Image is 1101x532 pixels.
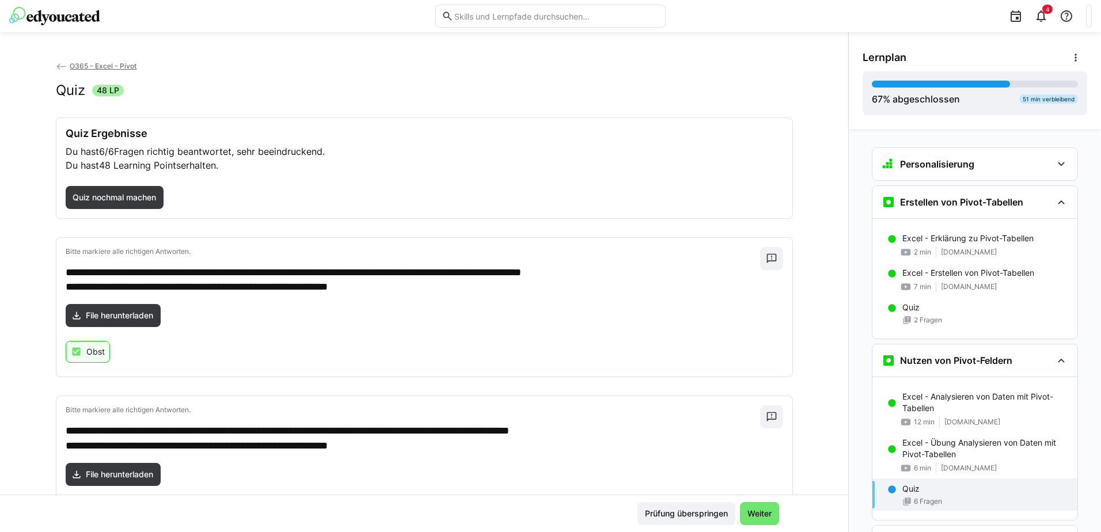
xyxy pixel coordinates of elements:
[941,463,997,473] span: [DOMAIN_NAME]
[902,391,1068,414] p: Excel - Analysieren von Daten mit Pivot-Tabellen
[1046,6,1049,13] span: 4
[71,192,158,203] span: Quiz nochmal machen
[746,508,773,519] span: Weiter
[941,248,997,257] span: [DOMAIN_NAME]
[66,405,760,415] p: Bitte markiere alle richtigen Antworten.
[941,282,997,291] span: [DOMAIN_NAME]
[84,310,155,321] span: File herunterladen
[914,248,931,257] span: 2 min
[643,508,730,519] span: Prüfung überspringen
[453,11,659,21] input: Skills und Lernpfade durchsuchen…
[637,502,735,525] button: Prüfung überspringen
[914,463,931,473] span: 6 min
[872,92,960,106] div: % abgeschlossen
[902,437,1068,460] p: Excel - Übung Analysieren von Daten mit Pivot-Tabellen
[902,233,1034,244] p: Excel - Erklärung zu Pivot-Tabellen
[914,316,942,325] span: 2 Fragen
[66,127,783,140] h3: Quiz Ergebnisse
[66,186,164,209] button: Quiz nochmal machen
[84,469,155,480] span: File herunterladen
[872,93,883,105] span: 67
[900,355,1012,366] h3: Nutzen von Pivot-Feldern
[902,483,920,495] p: Quiz
[99,159,181,171] span: 48 Learning Points
[902,267,1034,279] p: Excel - Erstellen von Pivot-Tabellen
[900,196,1023,208] h3: Erstellen von Pivot-Tabellen
[99,146,114,157] span: 6/6
[66,247,760,256] p: Bitte markiere alle richtigen Antworten.
[1019,94,1078,104] div: 51 min verbleibend
[70,62,136,70] span: O365 - Excel - Pivot
[56,82,85,99] h2: Quiz
[914,497,942,506] span: 6 Fragen
[914,282,931,291] span: 7 min
[902,302,920,313] p: Quiz
[740,502,779,525] button: Weiter
[97,85,119,96] span: 48 LP
[944,417,1000,427] span: [DOMAIN_NAME]
[56,62,137,70] a: O365 - Excel - Pivot
[900,158,974,170] h3: Personalisierung
[66,158,783,172] p: Du hast erhalten.
[66,304,161,327] a: File herunterladen
[863,51,906,64] span: Lernplan
[66,145,783,158] p: Du hast Fragen richtig beantwortet, sehr beeindruckend.
[86,346,105,358] p: Obst
[66,463,161,486] a: File herunterladen
[914,417,935,427] span: 12 min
